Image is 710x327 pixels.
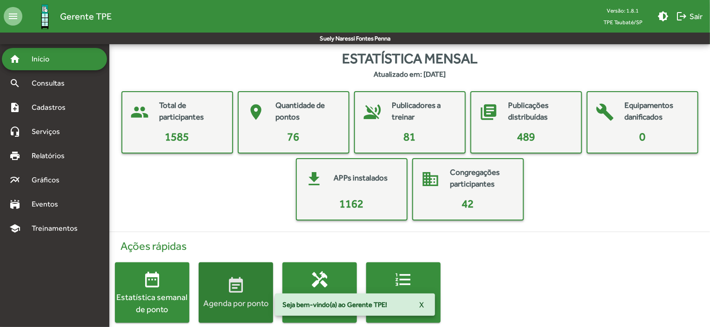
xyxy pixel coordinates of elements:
[359,98,387,126] mat-icon: voice_over_off
[625,100,688,123] mat-card-title: Equipamentos danificados
[417,165,445,193] mat-icon: domain
[60,9,112,24] span: Gerente TPE
[115,291,189,314] div: Estatística semanal de ponto
[475,98,503,126] mat-icon: library_books
[334,172,388,184] mat-card-title: APPs instalados
[342,48,477,69] span: Estatística mensal
[9,78,20,89] mat-icon: search
[199,262,273,323] button: Agenda por ponto
[676,8,703,25] span: Sair
[517,130,535,143] span: 489
[115,240,704,253] h4: Ações rápidas
[199,297,273,309] div: Agenda por ponto
[22,1,112,32] a: Gerente TPE
[26,150,77,161] span: Relatórios
[404,130,416,143] span: 81
[9,53,20,65] mat-icon: home
[4,7,22,26] mat-icon: menu
[9,223,20,234] mat-icon: school
[672,8,706,25] button: Sair
[340,197,364,210] span: 1162
[288,130,300,143] span: 76
[374,69,446,80] strong: Atualizado em: [DATE]
[639,130,645,143] span: 0
[394,270,413,289] mat-icon: format_list_numbered
[242,98,270,126] mat-icon: place
[126,98,154,126] mat-icon: people
[143,270,161,289] mat-icon: date_range
[657,11,669,22] mat-icon: brightness_medium
[26,53,63,65] span: Início
[9,126,20,137] mat-icon: headset_mic
[9,102,20,113] mat-icon: note_add
[366,262,441,323] button: Diário de publicações
[26,126,73,137] span: Serviços
[9,199,20,210] mat-icon: stadium
[160,100,223,123] mat-card-title: Total de participantes
[676,11,687,22] mat-icon: logout
[26,199,71,210] span: Eventos
[509,100,572,123] mat-card-title: Publicações distribuídas
[301,165,328,193] mat-icon: get_app
[412,296,431,313] button: X
[596,5,650,16] div: Versão: 1.8.1
[9,150,20,161] mat-icon: print
[392,100,455,123] mat-card-title: Publicadores a treinar
[30,1,60,32] img: Logo
[26,174,72,186] span: Gráficos
[310,270,329,289] mat-icon: handyman
[282,300,387,309] span: Seja bem-vindo(a) ao Gerente TPE!
[115,262,189,323] button: Estatística semanal de ponto
[276,100,339,123] mat-card-title: Quantidade de pontos
[9,174,20,186] mat-icon: multiline_chart
[26,223,89,234] span: Treinamentos
[419,296,424,313] span: X
[591,98,619,126] mat-icon: build
[450,167,514,190] mat-card-title: Congregações participantes
[282,262,357,323] button: Reparo de equipamentos
[596,16,650,28] span: TPE Taubaté/SP
[26,78,77,89] span: Consultas
[462,197,474,210] span: 42
[165,130,189,143] span: 1585
[26,102,78,113] span: Cadastros
[227,276,245,295] mat-icon: event_note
